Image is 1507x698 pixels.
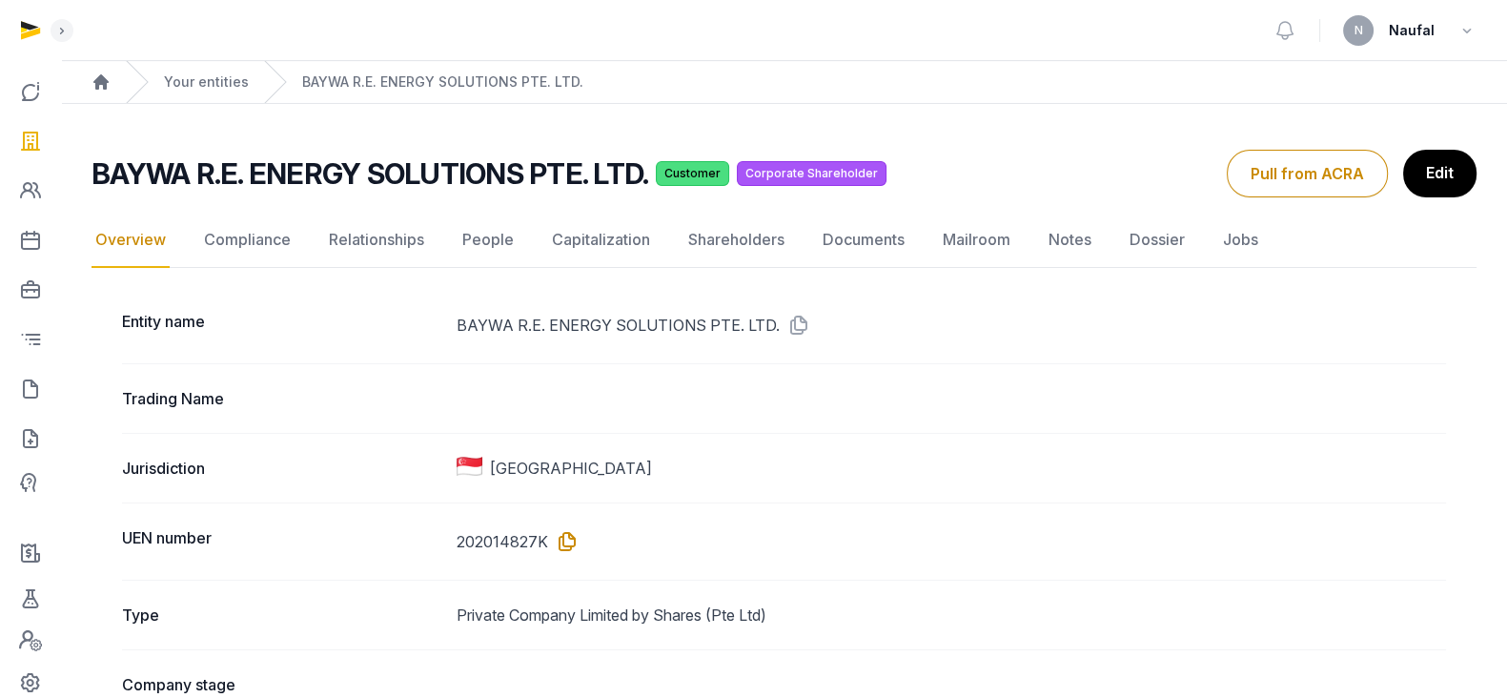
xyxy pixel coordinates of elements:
[737,161,886,186] span: Corporate Shareholder
[656,161,729,186] span: Customer
[457,310,1446,340] dd: BAYWA R.E. ENERGY SOLUTIONS PTE. LTD.
[122,387,441,410] dt: Trading Name
[92,156,648,191] h2: BAYWA R.E. ENERGY SOLUTIONS PTE. LTD.
[458,213,518,268] a: People
[819,213,908,268] a: Documents
[122,604,441,626] dt: Type
[200,213,295,268] a: Compliance
[122,526,441,557] dt: UEN number
[1227,150,1388,197] button: Pull from ACRA
[122,310,441,340] dt: Entity name
[325,213,428,268] a: Relationships
[122,457,441,480] dt: Jurisdiction
[1045,213,1095,268] a: Notes
[1389,19,1435,42] span: Naufal
[939,213,1014,268] a: Mailroom
[164,72,249,92] a: Your entities
[457,526,1446,557] dd: 202014827K
[1126,213,1189,268] a: Dossier
[1354,25,1363,36] span: N
[92,213,1476,268] nav: Tabs
[61,61,1507,104] nav: Breadcrumb
[302,72,583,92] a: BAYWA R.E. ENERGY SOLUTIONS PTE. LTD.
[1403,150,1476,197] a: Edit
[1343,15,1374,46] button: N
[1219,213,1262,268] a: Jobs
[92,213,170,268] a: Overview
[457,604,1446,626] dd: Private Company Limited by Shares (Pte Ltd)
[548,213,654,268] a: Capitalization
[122,673,441,696] dt: Company stage
[684,213,788,268] a: Shareholders
[490,457,652,480] span: [GEOGRAPHIC_DATA]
